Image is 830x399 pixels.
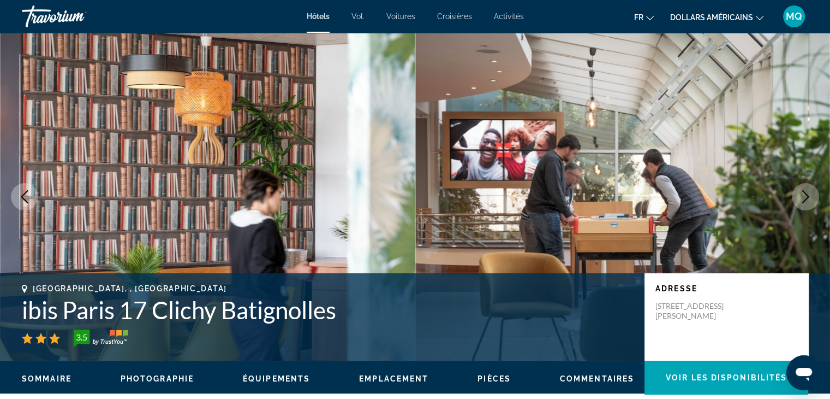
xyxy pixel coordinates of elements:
[634,9,654,25] button: Changer de langue
[792,183,819,210] button: Next image
[634,13,643,22] font: fr
[70,331,92,344] div: 3.5
[655,284,797,293] p: Adresse
[74,330,128,347] img: trustyou-badge-hor.svg
[22,296,634,324] h1: ibis Paris 17 Clichy Batignolles
[22,374,71,383] span: Sommaire
[477,374,511,383] span: Pièces
[666,373,787,382] span: Voir les disponibilités
[494,12,524,21] a: Activités
[670,9,763,25] button: Changer de devise
[121,374,194,384] button: Photographie
[670,13,753,22] font: dollars américains
[386,12,415,21] a: Voitures
[243,374,310,383] span: Équipements
[477,374,511,384] button: Pièces
[121,374,194,383] span: Photographie
[33,284,227,293] span: [GEOGRAPHIC_DATA], , [GEOGRAPHIC_DATA]
[22,2,131,31] a: Travorium
[560,374,634,383] span: Commentaires
[780,5,808,28] button: Menu utilisateur
[359,374,428,384] button: Emplacement
[437,12,472,21] a: Croisières
[11,183,38,210] button: Previous image
[560,374,634,384] button: Commentaires
[644,361,808,395] button: Voir les disponibilités
[359,374,428,383] span: Emplacement
[655,301,743,321] p: [STREET_ADDRESS][PERSON_NAME]
[786,355,821,390] iframe: Bouton pour ouvrir le berichtenvenster
[22,374,71,384] button: Sommaire
[243,374,310,384] button: Équipements
[786,10,802,22] font: MQ
[351,12,365,21] a: Vol.
[307,12,330,21] a: Hôtels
